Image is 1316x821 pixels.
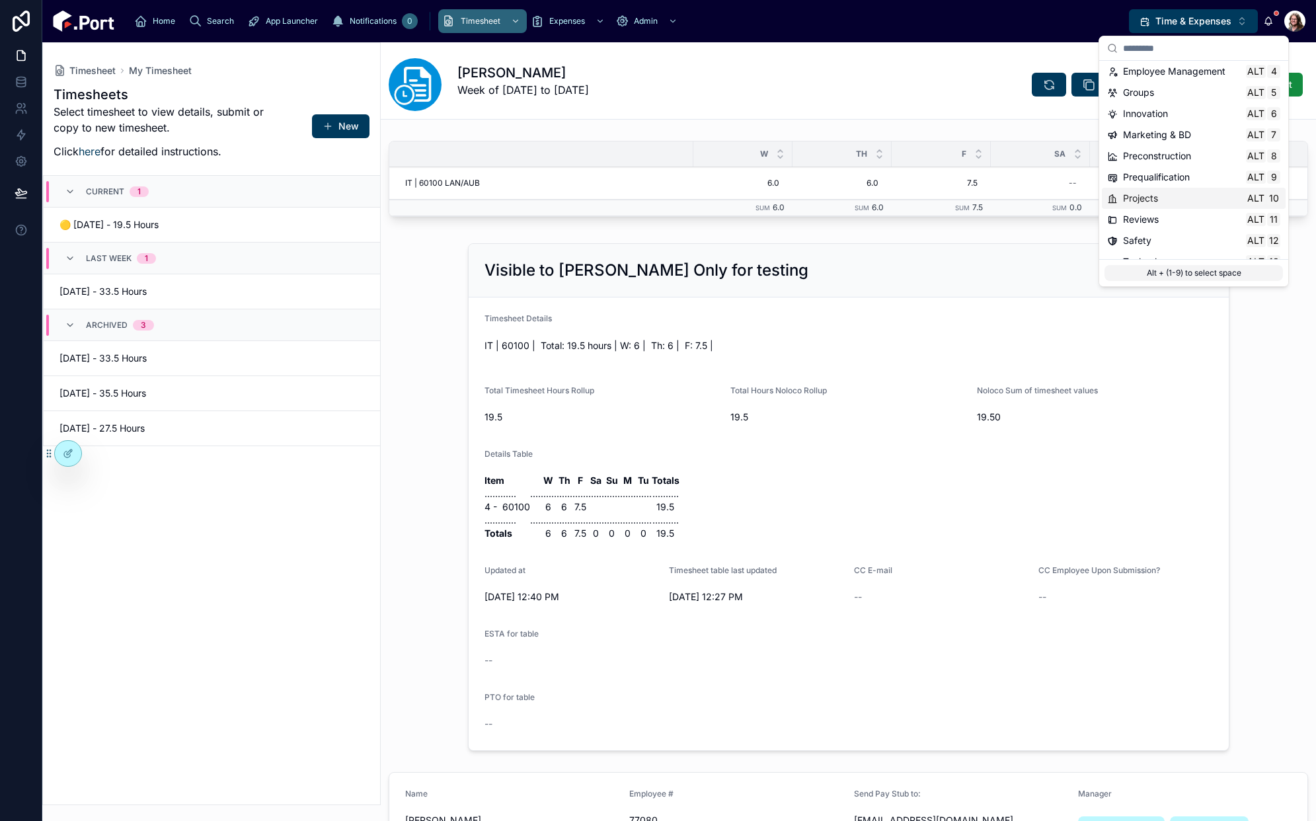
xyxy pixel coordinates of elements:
[652,474,679,487] th: Totals
[557,527,572,540] td: 6
[1038,565,1160,575] span: CC Employee Upon Submission?
[484,692,535,702] span: PTO for table
[44,376,380,411] a: [DATE] - 35.5 Hours
[1123,171,1190,184] span: Prequalification
[1054,149,1065,159] span: Sa
[557,474,572,487] th: Th
[572,487,588,500] td: ......
[59,387,204,400] span: [DATE] - 35.5 Hours
[588,474,604,487] th: Sa
[541,500,557,514] td: 6
[1247,108,1264,119] span: Alt
[636,527,652,540] td: 0
[54,85,270,104] h1: Timesheets
[484,487,530,500] td: ............
[484,717,492,730] span: --
[730,411,966,424] span: 19.5
[1247,235,1264,246] span: Alt
[145,253,148,264] div: 1
[541,514,557,527] td: ......
[669,565,777,575] span: Timesheet table last updated
[484,449,533,459] span: Details Table
[243,9,327,33] a: App Launcher
[652,487,679,500] td: ..........
[629,789,674,799] span: Employee #
[854,590,862,604] span: --
[312,114,369,138] button: New
[1268,172,1279,182] span: 9
[153,16,175,26] span: Home
[604,527,620,540] td: 0
[572,500,588,514] td: 7.5
[484,500,530,514] td: 4 - 60100
[604,474,620,487] th: Su
[1247,193,1264,204] span: Alt
[1123,65,1225,78] span: Employee Management
[59,422,204,435] span: [DATE] - 27.5 Hours
[1104,265,1283,281] p: Alt + (1-9) to select space
[438,9,527,33] a: Timesheet
[350,16,397,26] span: Notifications
[652,527,679,540] td: 19.5
[955,204,970,212] small: Sum
[54,64,116,77] a: Timesheet
[1052,204,1067,212] small: Sum
[604,487,620,500] td: ......
[1123,107,1168,120] span: Innovation
[484,565,525,575] span: Updated at
[1268,87,1279,98] span: 5
[652,500,679,514] td: 19.5
[636,487,652,500] td: ......
[755,204,770,212] small: Sum
[541,527,557,540] td: 6
[872,202,884,212] span: 6.0
[1268,108,1279,119] span: 6
[541,474,557,487] th: W
[588,514,604,527] td: ......
[549,16,585,26] span: Expenses
[129,64,192,77] a: My Timesheet
[59,285,204,298] span: [DATE] - 33.5 Hours
[484,528,512,539] strong: Totals
[527,9,611,33] a: Expenses
[484,514,530,527] td: ............
[652,514,679,527] td: ..........
[1268,235,1279,246] span: 12
[484,474,530,487] th: Item
[604,514,620,527] td: ......
[402,13,418,29] div: 0
[461,16,500,26] span: Timesheet
[59,352,204,365] span: [DATE] - 33.5 Hours
[972,202,983,212] span: 7.5
[1247,66,1264,77] span: Alt
[405,789,428,799] span: Name
[588,527,604,540] td: 0
[1268,193,1279,204] span: 10
[669,590,843,604] span: [DATE] 12:27 PM
[53,11,114,32] img: App logo
[1069,178,1077,188] div: --
[611,9,684,33] a: Admin
[1038,590,1046,604] span: --
[905,178,978,188] span: 7.5
[1123,234,1151,247] span: Safety
[636,474,652,487] th: Tu
[1155,15,1231,28] span: Time & Expenses
[773,202,785,212] span: 6.0
[1078,789,1112,799] span: Manager
[1123,255,1173,268] span: Technology
[327,9,422,33] a: Notifications0
[405,178,480,188] span: IT | 60100 LAN/AUB
[59,218,204,231] span: 🟡 [DATE] - 19.5 Hours
[1123,86,1154,99] span: Groups
[137,186,141,197] div: 1
[54,104,270,136] p: Select timesheet to view details, submit or copy to new timesheet.
[620,527,636,540] td: 0
[1071,73,1134,97] button: Copy
[760,149,768,159] span: W
[856,149,867,159] span: Th
[1247,151,1264,161] span: Alt
[855,204,869,212] small: Sum
[484,590,659,604] span: [DATE] 12:40 PM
